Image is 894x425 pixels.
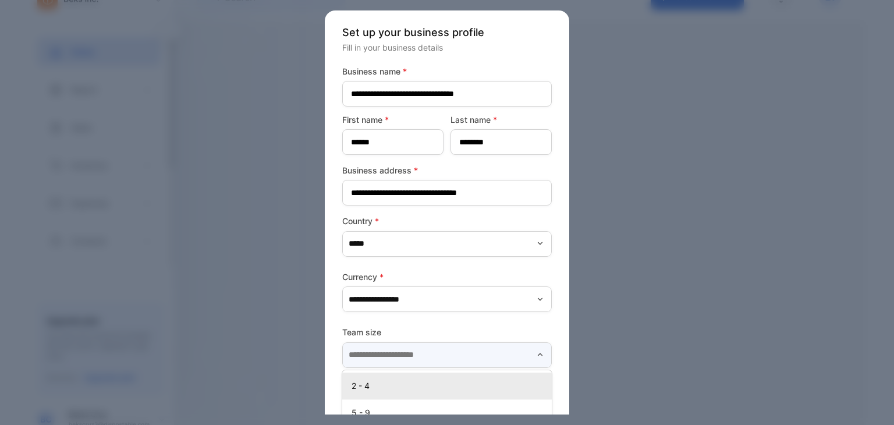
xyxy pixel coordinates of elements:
label: Team size [342,326,552,338]
p: 2 - 4 [352,380,547,392]
label: Last name [450,114,552,126]
p: Fill in your business details [342,41,552,54]
label: Business name [342,65,552,77]
label: First name [342,114,444,126]
label: Currency [342,271,552,283]
label: Country [342,215,552,227]
label: Business address [342,164,552,176]
p: Set up your business profile [342,24,552,40]
p: 5 - 9 [352,406,547,419]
